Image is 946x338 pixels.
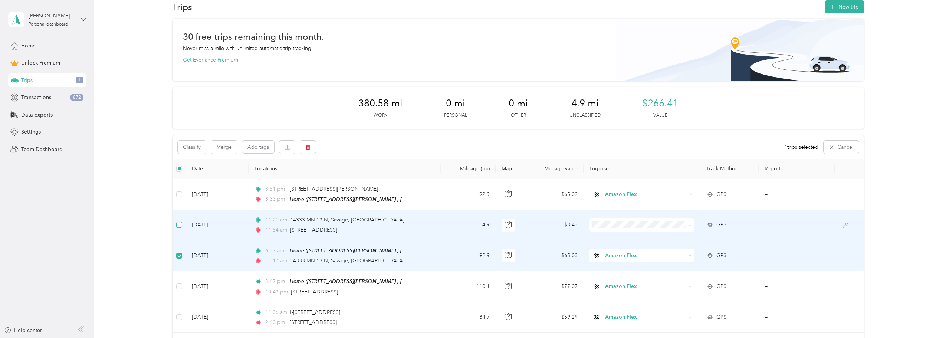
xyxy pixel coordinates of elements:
span: [STREET_ADDRESS] [291,289,338,295]
p: Never miss a mile with unlimited automatic trip tracking [183,45,311,52]
span: I-[STREET_ADDRESS] [290,309,340,315]
span: GPS [716,313,726,321]
button: Classify [178,141,206,154]
td: $77.07 [525,271,584,302]
td: $3.43 [525,210,584,240]
td: 92.9 [441,179,496,210]
td: -- [759,210,835,240]
th: Mileage (mi) [441,159,496,179]
th: Map [496,159,525,179]
p: Work [374,112,387,119]
th: Report [759,159,835,179]
p: Personal [444,112,467,119]
th: Purpose [584,159,700,179]
span: 10:43 pm [265,288,288,296]
td: -- [759,302,835,333]
span: 8:33 pm [265,195,286,203]
p: Other [511,112,526,119]
span: 1 trips selected [784,143,818,151]
span: 4.9 mi [571,98,599,109]
th: Track Method [700,159,759,179]
td: [DATE] [186,179,249,210]
th: Locations [249,159,441,179]
span: [STREET_ADDRESS] [290,319,337,325]
td: 110.1 [441,271,496,302]
p: Unclassified [569,112,601,119]
p: Value [653,112,667,119]
button: Add tags [242,141,274,153]
td: -- [759,240,835,271]
span: Amazon Flex [605,252,686,260]
td: [DATE] [186,271,249,302]
button: Cancel [824,141,859,154]
span: Settings [21,128,41,136]
span: Amazon Flex [605,313,686,321]
td: [DATE] [186,302,249,333]
h1: Trips [173,3,192,11]
span: 0 mi [509,98,528,109]
span: Home [21,42,36,50]
span: Unlock Premium [21,59,60,67]
button: Help center [4,326,42,334]
span: 2:40 pm [265,318,286,326]
span: $266.41 [642,98,678,109]
span: Home ([STREET_ADDRESS][PERSON_NAME] , [GEOGRAPHIC_DATA], [GEOGRAPHIC_DATA]) [290,247,509,254]
span: Amazon Flex [605,282,686,291]
td: -- [759,179,835,210]
span: 14333 MN-13 N, Savage, [GEOGRAPHIC_DATA] [290,257,404,264]
img: Banner [616,19,864,81]
button: Merge [211,141,237,154]
span: GPS [716,282,726,291]
td: 92.9 [441,240,496,271]
span: 14333 MN-13 N, Savage, [GEOGRAPHIC_DATA] [290,217,404,223]
span: Data exports [21,111,53,119]
span: Home ([STREET_ADDRESS][PERSON_NAME] , [GEOGRAPHIC_DATA], [GEOGRAPHIC_DATA]) [290,278,509,285]
span: Trips [21,76,33,84]
span: [STREET_ADDRESS][PERSON_NAME] [290,186,378,192]
td: 84.7 [441,302,496,333]
th: Mileage value [525,159,584,179]
span: 1 [76,77,83,83]
td: [DATE] [186,240,249,271]
td: 4.9 [441,210,496,240]
span: GPS [716,252,726,260]
span: [STREET_ADDRESS] [290,227,337,233]
span: 11:21 am [265,216,287,224]
div: [PERSON_NAME] [29,12,75,20]
span: 0 mi [446,98,465,109]
h1: 30 free trips remaining this month. [183,33,324,40]
span: 380.58 mi [358,98,403,109]
span: Amazon Flex [605,190,686,198]
td: $65.03 [525,240,584,271]
span: Transactions [21,93,51,101]
button: New trip [825,0,864,13]
span: 3:47 pm [265,278,286,286]
iframe: Everlance-gr Chat Button Frame [904,296,946,338]
td: -- [759,271,835,302]
span: 3:51 pm [265,185,286,193]
td: $59.29 [525,302,584,333]
span: GPS [716,190,726,198]
span: 11:17 am [265,257,287,265]
th: Date [186,159,249,179]
td: $65.02 [525,179,584,210]
span: Home ([STREET_ADDRESS][PERSON_NAME] , [GEOGRAPHIC_DATA], [GEOGRAPHIC_DATA]) [290,196,509,203]
div: Personal dashboard [29,22,68,27]
span: Team Dashboard [21,145,63,153]
span: 872 [70,94,83,101]
span: GPS [716,221,726,229]
span: 11:06 am [265,308,287,316]
span: 11:54 am [265,226,287,234]
button: Get Everlance Premium [183,56,238,64]
span: 6:37 am [265,247,286,255]
td: [DATE] [186,210,249,240]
